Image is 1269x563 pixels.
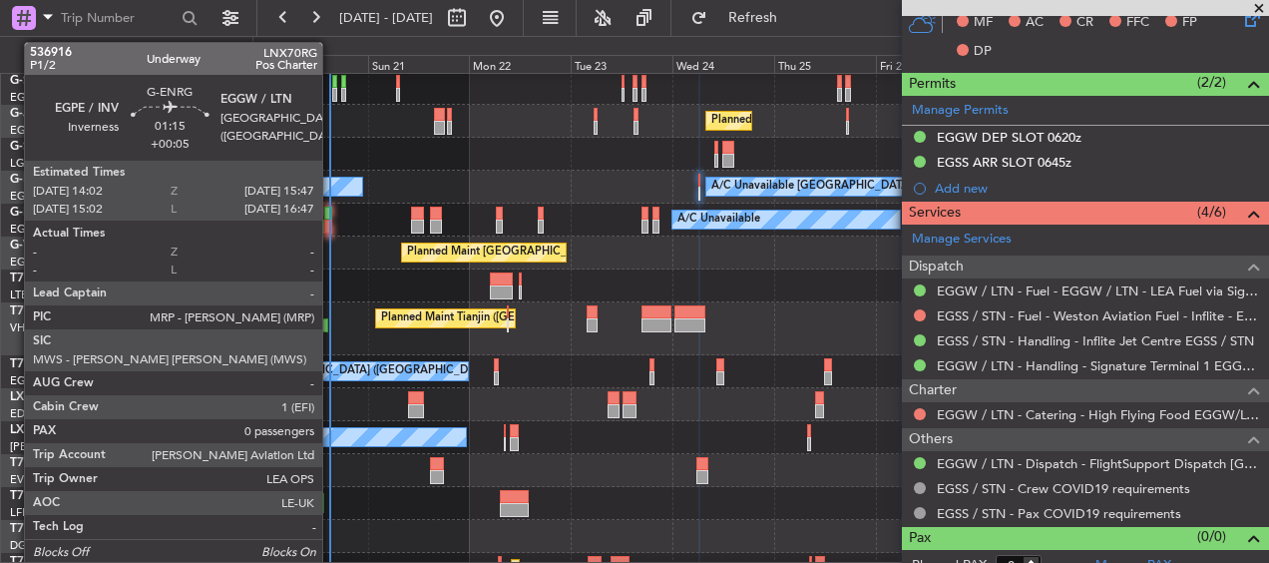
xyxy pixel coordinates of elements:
span: (2/2) [1197,72,1226,93]
a: G-VNORChallenger 650 [10,240,145,252]
a: EGGW / LTN - Handling - Signature Terminal 1 EGGW / LTN [937,357,1259,374]
a: LX-AOACitation Mustang [10,424,153,436]
button: Refresh [681,2,801,34]
a: EGGW/LTN [10,189,70,204]
div: EGSS ARR SLOT 0645z [937,154,1071,171]
div: Sun 21 [368,55,470,73]
a: VHHH/HKG [10,320,69,335]
div: A/C Unavailable [GEOGRAPHIC_DATA] ([GEOGRAPHIC_DATA]) [170,356,494,386]
span: AC [1026,13,1044,33]
div: Mon 22 [469,55,571,73]
span: Pax [909,527,931,550]
button: Only With Activity [22,39,216,71]
span: Permits [909,73,956,96]
div: Add new [935,180,1259,197]
a: Manage Permits [912,101,1009,121]
a: EGLF/FAB [10,373,62,388]
a: EVRA/RIX [10,472,60,487]
span: G-ENRG [10,207,57,219]
span: CR [1076,13,1093,33]
span: LX-INB [10,391,49,403]
a: EGSS / STN - Handling - Inflite Jet Centre EGSS / STN [937,332,1254,349]
a: LFPB/LBG [10,505,62,520]
span: Dispatch [909,256,964,279]
a: LTBA/ISL [10,287,55,302]
div: Planned Maint Tianjin ([GEOGRAPHIC_DATA]) [381,303,614,333]
a: EGSS / STN - Pax COVID19 requirements [937,505,1181,522]
div: Planned Maint [GEOGRAPHIC_DATA] ([GEOGRAPHIC_DATA]) [407,238,721,268]
a: G-JAGAPhenom 300 [10,108,126,120]
a: EGSS / STN - Crew COVID19 requirements [937,480,1190,497]
span: G-SIRS [10,75,48,87]
a: Manage Services [912,230,1012,250]
div: Fri 26 [876,55,978,73]
span: (4/6) [1197,202,1226,223]
a: G-LEGCLegacy 600 [10,174,117,186]
a: G-SIRSCitation Excel [10,75,125,87]
a: [PERSON_NAME]/QSA [10,439,128,454]
span: T7-TRX [10,523,51,535]
span: T7-BRE [10,273,51,284]
a: EGGW / LTN - Dispatch - FlightSupport Dispatch [GEOGRAPHIC_DATA] [937,455,1259,472]
a: EGGW / LTN - Catering - High Flying Food EGGW/LTN [937,406,1259,423]
div: A/C Unavailable [677,205,760,235]
span: T7-DYN [10,457,55,469]
a: T7-BREChallenger 604 [10,273,137,284]
a: EGSS / STN - Fuel - Weston Aviation Fuel - Inflite - EGSS / STN [937,307,1259,324]
span: MF [974,13,993,33]
span: Others [909,428,953,451]
a: EGGW / LTN - Fuel - EGGW / LTN - LEA Fuel via Signature in EGGW [937,282,1259,299]
span: [DATE] - [DATE] [339,9,433,27]
span: T7-FFI [10,305,45,317]
a: EGSS/STN [10,222,63,237]
span: LX-AOA [10,424,56,436]
a: LX-INBFalcon 900EX EASy II [10,391,168,403]
a: EGGW/LTN [10,123,70,138]
a: G-ENRGPraetor 600 [10,207,124,219]
span: G-JAGA [10,108,56,120]
span: Charter [909,379,957,402]
span: G-SPCY [10,141,53,153]
div: A/C Unavailable [GEOGRAPHIC_DATA] ([GEOGRAPHIC_DATA]) [711,172,1036,202]
span: Only With Activity [52,48,211,62]
span: FFC [1126,13,1149,33]
span: Services [909,202,961,225]
div: Sat 20 [266,55,368,73]
span: T7-EAGL [10,490,59,502]
a: T7-DYNChallenger 604 [10,457,141,469]
div: EGGW DEP SLOT 0620z [937,129,1081,146]
a: G-SPCYLegacy 650 [10,141,117,153]
div: Tue 23 [571,55,672,73]
a: LGAV/ATH [10,156,64,171]
a: T7-FFIFalcon 7X [10,305,100,317]
div: Thu 25 [774,55,876,73]
a: EGLF/FAB [10,255,62,270]
a: T7-EAGLFalcon 8X [10,490,114,502]
div: Planned Maint [GEOGRAPHIC_DATA] ([GEOGRAPHIC_DATA]) [711,106,1026,136]
span: Refresh [711,11,795,25]
a: T7-LZZIPraetor 600 [10,358,118,370]
div: [DATE] [256,40,290,57]
span: T7-LZZI [10,358,51,370]
span: FP [1182,13,1197,33]
div: Wed 24 [672,55,774,73]
a: EGLF/FAB [10,90,62,105]
a: EDLW/DTM [10,406,69,421]
a: T7-TRXGlobal 6500 [10,523,119,535]
div: Unplanned Maint [GEOGRAPHIC_DATA] ([GEOGRAPHIC_DATA]) [110,488,438,518]
a: DGAA/ACC [10,538,71,553]
span: G-LEGC [10,174,53,186]
input: Trip Number [61,3,176,33]
span: DP [974,42,992,62]
span: G-VNOR [10,240,59,252]
span: (0/0) [1197,526,1226,547]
